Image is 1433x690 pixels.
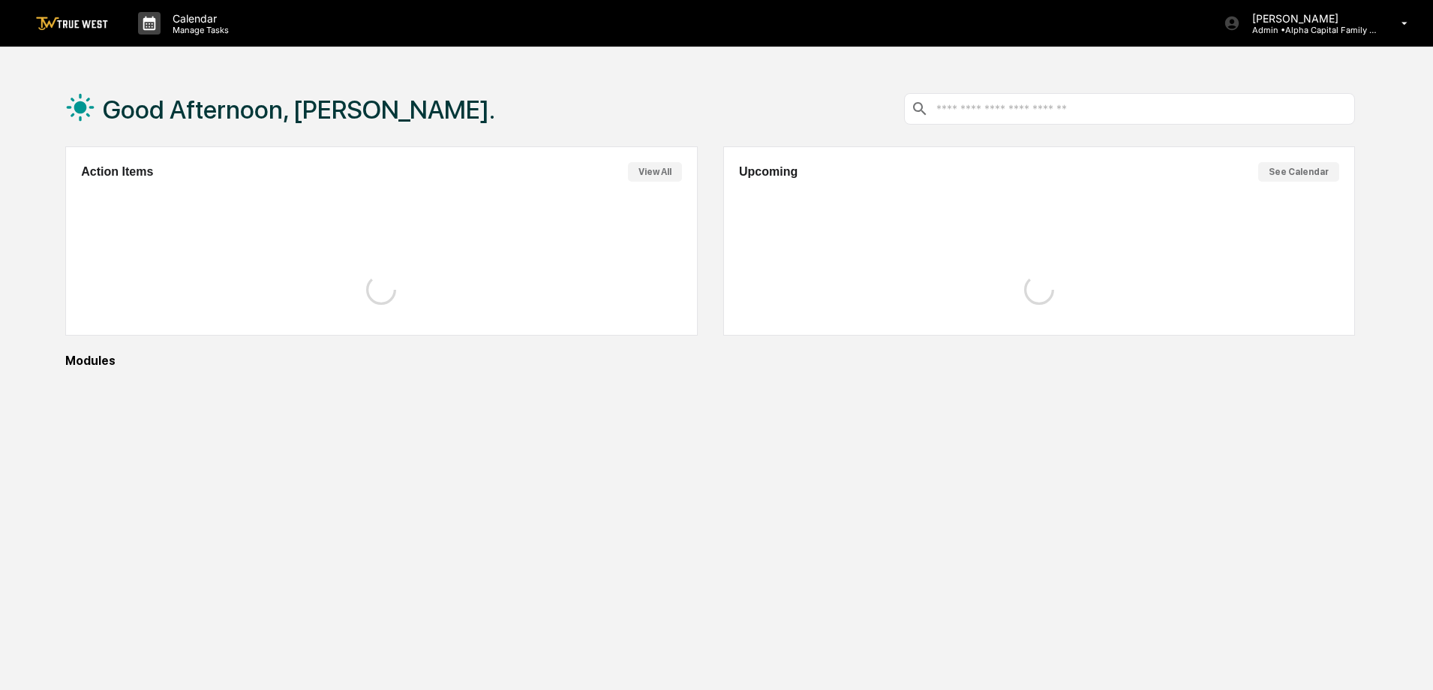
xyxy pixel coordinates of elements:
h1: Good Afternoon, [PERSON_NAME]. [103,95,495,125]
p: Calendar [161,12,236,25]
button: See Calendar [1258,162,1339,182]
h2: Upcoming [739,165,798,179]
p: Manage Tasks [161,25,236,35]
div: Modules [65,354,1355,368]
button: View All [628,162,682,182]
img: logo [36,17,108,31]
h2: Action Items [81,165,153,179]
p: [PERSON_NAME] [1240,12,1380,25]
p: Admin • Alpha Capital Family Office [1240,25,1380,35]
